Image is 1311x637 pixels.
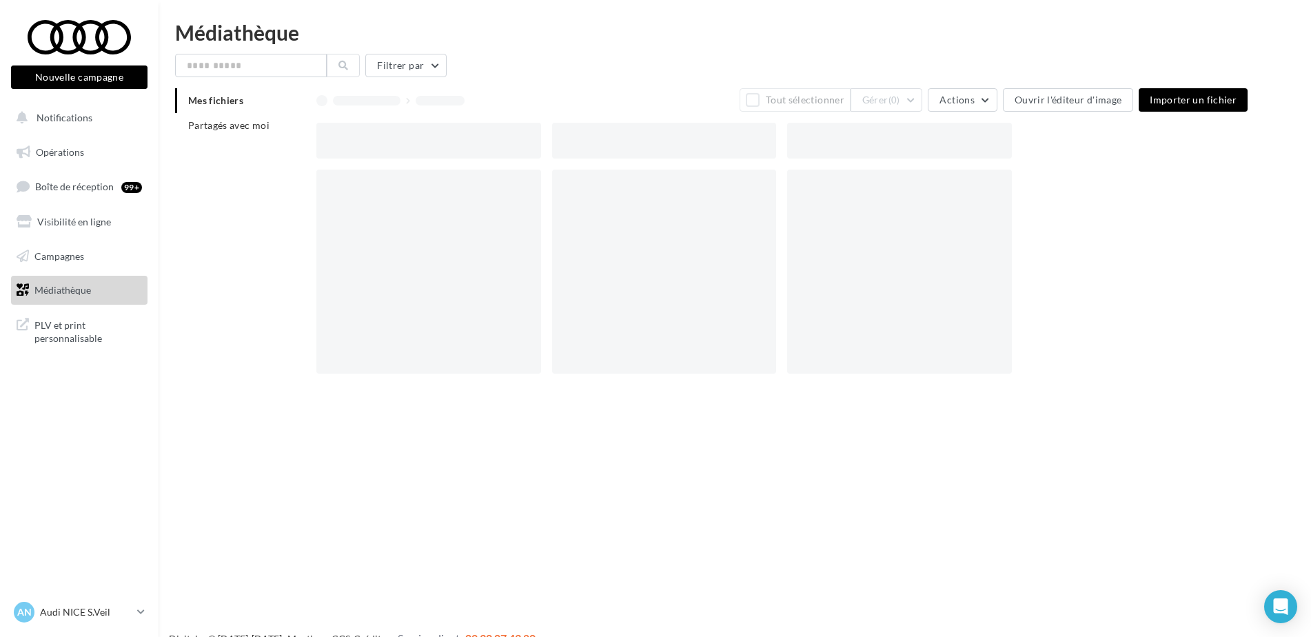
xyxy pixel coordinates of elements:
[37,112,92,123] span: Notifications
[11,599,148,625] a: AN Audi NICE S.Veil
[8,138,150,167] a: Opérations
[17,605,32,619] span: AN
[740,88,850,112] button: Tout sélectionner
[40,605,132,619] p: Audi NICE S.Veil
[8,172,150,201] a: Boîte de réception99+
[8,208,150,236] a: Visibilité en ligne
[34,250,84,261] span: Campagnes
[1139,88,1248,112] button: Importer un fichier
[8,276,150,305] a: Médiathèque
[1150,94,1237,105] span: Importer un fichier
[928,88,997,112] button: Actions
[35,181,114,192] span: Boîte de réception
[188,94,243,106] span: Mes fichiers
[888,94,900,105] span: (0)
[8,103,145,132] button: Notifications
[188,119,270,131] span: Partagés avec moi
[34,284,91,296] span: Médiathèque
[11,65,148,89] button: Nouvelle campagne
[37,216,111,228] span: Visibilité en ligne
[34,316,142,345] span: PLV et print personnalisable
[851,88,923,112] button: Gérer(0)
[121,182,142,193] div: 99+
[1264,590,1297,623] div: Open Intercom Messenger
[8,310,150,351] a: PLV et print personnalisable
[175,22,1294,43] div: Médiathèque
[8,242,150,271] a: Campagnes
[1003,88,1133,112] button: Ouvrir l'éditeur d'image
[36,146,84,158] span: Opérations
[939,94,974,105] span: Actions
[365,54,447,77] button: Filtrer par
